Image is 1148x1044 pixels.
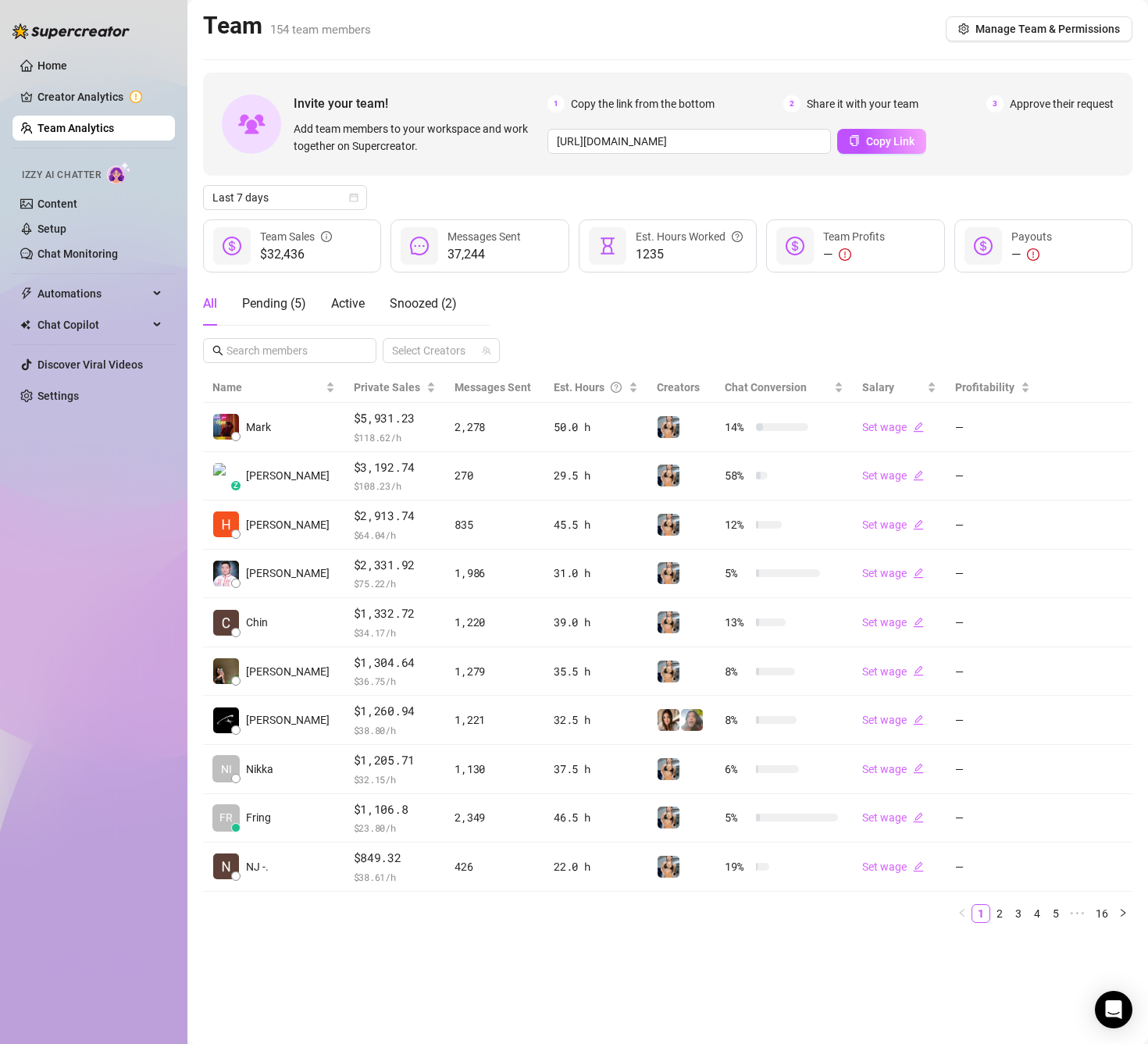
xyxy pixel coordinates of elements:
[213,707,239,733] img: Ervonne Samson
[37,248,118,260] a: Chat Monitoring
[554,809,638,826] div: 46.5 h
[321,228,332,245] span: info-circle
[223,237,241,255] span: dollar-circle
[213,511,239,537] img: Holden Seraid
[22,168,101,183] span: Izzy AI Chatter
[732,228,743,245] span: question-circle
[946,647,1039,697] td: —
[1090,904,1114,923] li: 16
[598,237,617,255] span: hourglass
[849,135,860,146] span: copy
[839,248,851,261] span: exclamation-circle
[862,421,924,433] a: Set wageedit
[862,518,924,531] a: Set wageedit
[37,223,66,235] a: Setup
[447,245,521,264] span: 37,244
[913,617,924,628] span: edit
[447,230,521,243] span: Messages Sent
[354,869,437,885] span: $ 38.61 /h
[991,905,1008,922] a: 2
[331,296,365,311] span: Active
[658,661,679,682] img: Veronica
[725,761,750,778] span: 6 %
[658,562,679,584] img: Veronica
[972,904,990,923] li: 1
[946,403,1039,452] td: —
[203,294,217,313] div: All
[246,516,330,533] span: [PERSON_NAME]
[547,95,565,112] span: 1
[410,237,429,255] span: message
[246,809,271,826] span: Fring
[455,663,535,680] div: 1,279
[213,658,239,684] img: Ann Margarett R…
[823,230,885,243] span: Team Profits
[37,358,143,371] a: Discover Viral Videos
[913,763,924,774] span: edit
[354,771,437,787] span: $ 32.15 /h
[213,463,239,489] img: Philip
[681,709,703,731] img: Amira
[658,807,679,828] img: Veronica
[862,381,894,394] span: Salary
[554,516,638,533] div: 45.5 h
[455,516,535,533] div: 835
[1011,245,1052,264] div: —
[354,381,420,394] span: Private Sales
[354,625,437,640] span: $ 34.17 /h
[1091,905,1113,922] a: 16
[725,614,750,631] span: 13 %
[213,561,239,586] img: JC Esteban Labi
[913,470,924,481] span: edit
[242,294,306,313] div: Pending ( 5 )
[725,381,807,394] span: Chat Conversion
[219,809,233,826] span: FR
[246,614,268,631] span: Chin
[862,714,924,726] a: Set wageedit
[725,419,750,436] span: 14 %
[725,516,750,533] span: 12 %
[946,550,1039,599] td: —
[554,379,626,396] div: Est. Hours
[554,419,638,436] div: 50.0 h
[390,296,457,311] span: Snoozed ( 2 )
[837,129,926,154] button: Copy Link
[455,565,535,582] div: 1,986
[946,16,1132,41] button: Manage Team & Permissions
[554,858,638,875] div: 22.0 h
[862,567,924,579] a: Set wageedit
[946,794,1039,843] td: —
[1046,904,1065,923] li: 5
[354,556,437,575] span: $2,331.92
[990,904,1009,923] li: 2
[482,346,491,355] span: team
[1010,905,1027,922] a: 3
[246,419,271,436] span: Mark
[955,381,1014,394] span: Profitability
[866,135,914,148] span: Copy Link
[636,245,743,264] span: 1235
[20,287,33,300] span: thunderbolt
[1028,904,1046,923] li: 4
[203,11,371,41] h2: Team
[725,809,750,826] span: 5 %
[354,575,437,591] span: $ 75.22 /h
[354,820,437,836] span: $ 23.80 /h
[1011,230,1052,243] span: Payouts
[554,761,638,778] div: 37.5 h
[20,319,30,330] img: Chat Copilot
[260,245,332,264] span: $32,436
[455,711,535,729] div: 1,221
[972,905,989,922] a: 1
[246,565,330,582] span: [PERSON_NAME]
[455,614,535,631] div: 1,220
[354,527,437,543] span: $ 64.04 /h
[554,614,638,631] div: 39.0 h
[725,858,750,875] span: 19 %
[203,372,344,403] th: Name
[946,843,1039,892] td: —
[1029,905,1046,922] a: 4
[862,860,924,873] a: Set wageedit
[354,751,437,770] span: $1,205.71
[913,812,924,823] span: edit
